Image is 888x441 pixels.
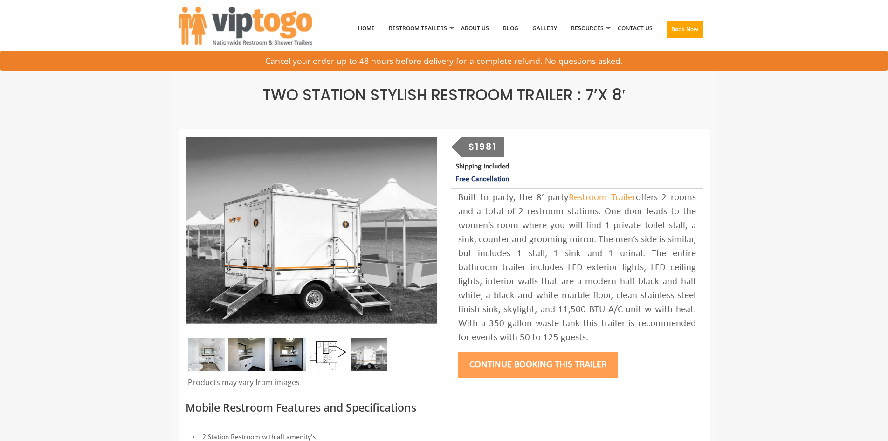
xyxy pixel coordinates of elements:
img: DSC_0016_email [228,338,265,371]
img: VIPTOGO [179,7,312,45]
a: Gallery [525,4,564,53]
img: Inside of complete restroom with a stall, a urinal, tissue holders, cabinets and mirror [188,338,225,371]
a: Book Now [660,4,710,58]
span: Free Cancellation [456,175,509,183]
div: Built to party, the 8’ party offers 2 rooms and a total of 2 restroom stations. One door leads to... [458,191,696,345]
div: $1981 [461,137,504,157]
a: Continue Booking this trailer [458,360,618,370]
a: Resources [564,4,611,53]
img: A mini restroom trailer with two separate stations and separate doors for males and females [351,338,387,371]
h3: Mobile Restroom Features and Specifications [186,402,703,413]
span: Two Station Stylish Restroom Trailer : 7’x 8′ [262,84,625,106]
a: Blog [496,4,525,53]
a: Restroom Trailers [382,4,454,53]
button: Continue Booking this trailer [458,352,618,378]
p: Shipping Included [456,161,702,186]
div: Products may vary from images [186,377,437,393]
img: DSC_0004_email [269,338,306,371]
img: Floor Plan of 2 station Mini restroom with sink and toilet [310,338,347,371]
a: Home [351,4,382,53]
a: About Us [454,4,496,53]
button: Book Now [667,21,703,38]
a: Restroom Trailer [569,193,636,203]
img: A mini restroom trailer with two separate stations and separate doors for males and females [186,137,437,324]
a: Contact Us [611,4,660,53]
